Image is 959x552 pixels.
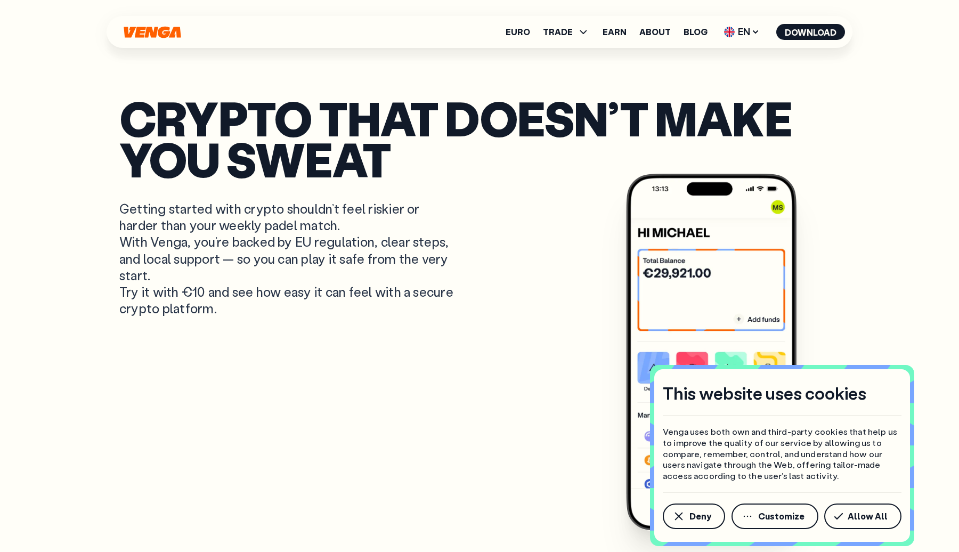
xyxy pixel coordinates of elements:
svg: Home [123,26,182,38]
button: Deny [663,504,725,529]
span: TRADE [543,28,573,36]
span: Allow All [848,512,888,521]
span: TRADE [543,26,590,38]
span: EN [720,23,763,40]
p: Crypto that doesn’t make you sweat [119,98,840,179]
h4: This website uses cookies [663,382,866,404]
a: Earn [603,28,627,36]
span: Customize [758,512,804,521]
button: Download [776,24,845,40]
a: Euro [506,28,530,36]
img: Venga app main [626,174,797,531]
img: flag-uk [724,27,735,37]
button: Customize [732,504,818,529]
a: About [639,28,671,36]
p: Getting started with crypto shouldn’t feel riskier or harder than your weekly padel match. With V... [119,200,456,316]
span: Deny [689,512,711,521]
a: Blog [684,28,708,36]
button: Allow All [824,504,901,529]
p: Venga uses both own and third-party cookies that help us to improve the quality of our service by... [663,426,901,482]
